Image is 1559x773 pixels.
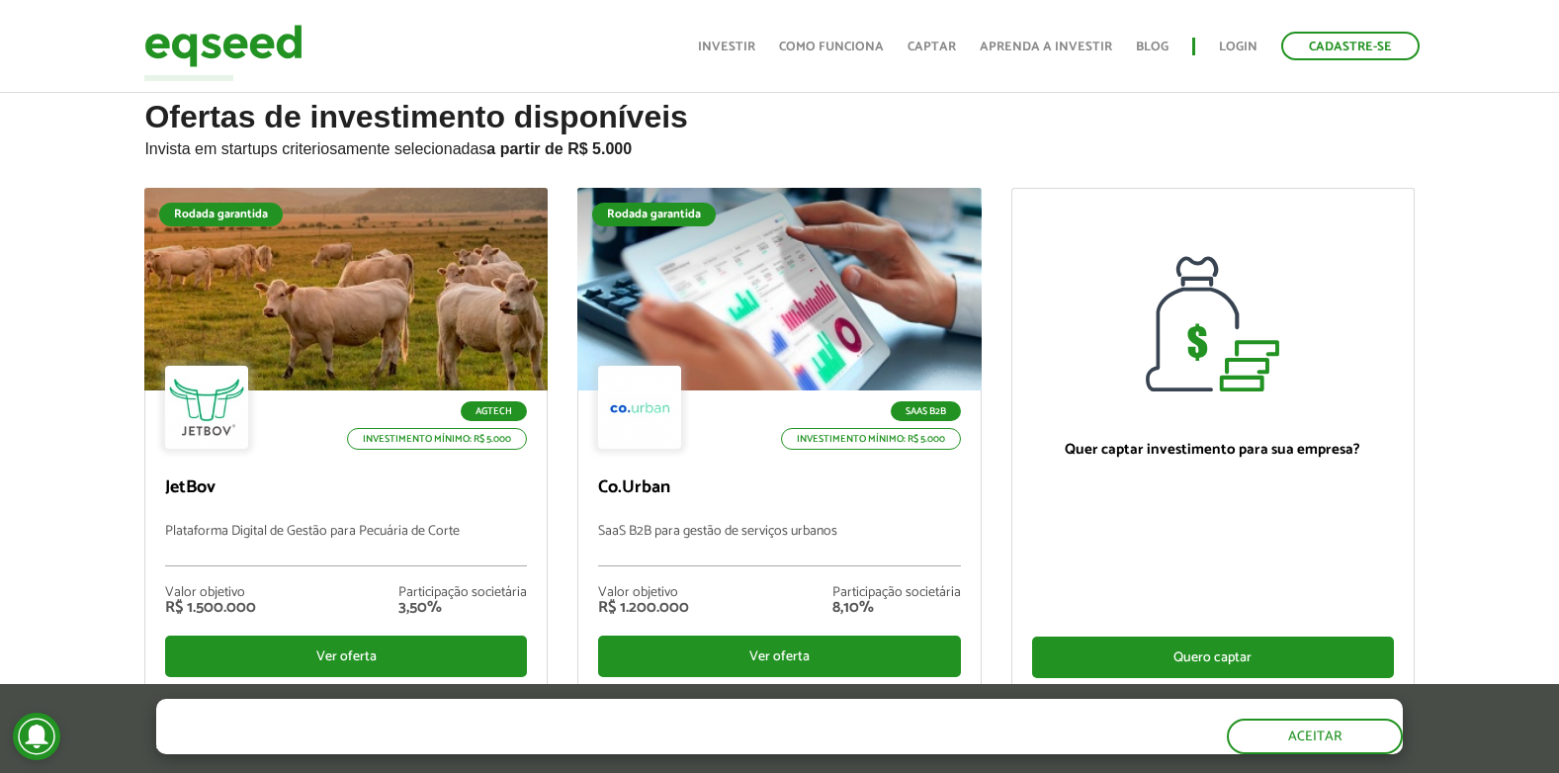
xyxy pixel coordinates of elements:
a: Quer captar investimento para sua empresa? Quero captar [1011,188,1415,694]
p: Ao clicar em "aceitar", você aceita nossa . [156,734,872,753]
button: Aceitar [1227,719,1403,754]
a: Cadastre-se [1281,32,1420,60]
a: Blog [1136,41,1169,53]
h2: Ofertas de investimento disponíveis [144,100,1414,188]
p: Co.Urban [598,477,960,499]
p: Investimento mínimo: R$ 5.000 [347,428,527,450]
div: Participação societária [832,586,961,600]
div: Valor objetivo [165,586,256,600]
a: Aprenda a investir [980,41,1112,53]
a: Rodada garantida Agtech Investimento mínimo: R$ 5.000 JetBov Plataforma Digital de Gestão para Pe... [144,188,548,693]
p: Investimento mínimo: R$ 5.000 [781,428,961,450]
p: Quer captar investimento para sua empresa? [1032,441,1394,459]
div: 3,50% [398,600,527,616]
strong: a partir de R$ 5.000 [486,140,632,157]
div: Ver oferta [598,636,960,677]
div: Rodada garantida [592,203,716,226]
p: SaaS B2B para gestão de serviços urbanos [598,524,960,566]
img: EqSeed [144,20,303,72]
p: SaaS B2B [891,401,961,421]
p: Agtech [461,401,527,421]
a: Investir [698,41,755,53]
div: Quero captar [1032,637,1394,678]
div: 8,10% [832,600,961,616]
div: Valor objetivo [598,586,689,600]
p: JetBov [165,477,527,499]
div: Rodada garantida [159,203,283,226]
a: Como funciona [779,41,884,53]
div: Participação societária [398,586,527,600]
a: Rodada garantida SaaS B2B Investimento mínimo: R$ 5.000 Co.Urban SaaS B2B para gestão de serviços... [577,188,981,693]
a: Login [1219,41,1257,53]
p: Plataforma Digital de Gestão para Pecuária de Corte [165,524,527,566]
div: Ver oferta [165,636,527,677]
div: R$ 1.500.000 [165,600,256,616]
p: Invista em startups criteriosamente selecionadas [144,134,1414,158]
h5: O site da EqSeed utiliza cookies para melhorar sua navegação. [156,699,872,730]
div: R$ 1.200.000 [598,600,689,616]
a: Captar [908,41,956,53]
a: política de privacidade e de cookies [417,736,646,753]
